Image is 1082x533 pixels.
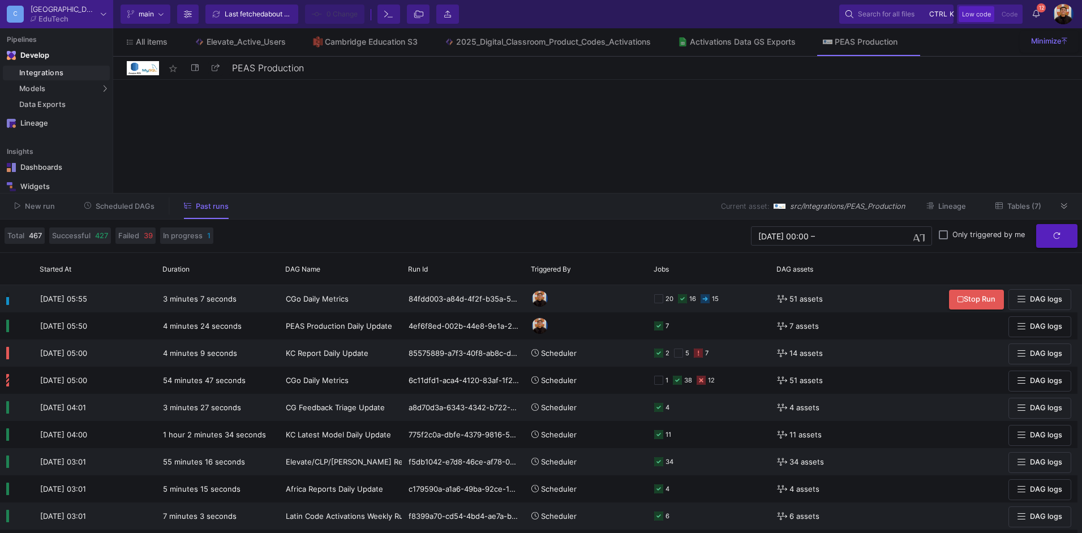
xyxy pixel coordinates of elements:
[541,403,577,412] span: Scheduler
[136,37,168,46] span: All items
[789,286,823,312] span: 51 assets
[196,202,229,210] span: Past runs
[665,367,668,394] div: 1
[959,6,994,22] button: Low code
[20,163,94,172] div: Dashboards
[926,7,947,21] button: ctrlk
[286,430,391,439] span: KC Latest Model Daily Update
[402,502,525,530] div: f8399a70-cd54-4bd4-ae7a-b96bc9f50fcd
[40,511,86,521] span: [DATE] 03:01
[207,37,286,46] div: Elevate_Active_Users
[531,317,548,334] img: bg52tvgs8dxfpOhHYAd0g09LCcAxm85PnUXHwHyc.png
[1008,343,1071,364] button: DAG logs
[7,51,16,60] img: Navigation icon
[163,403,241,412] span: 3 minutes 27 seconds
[40,457,86,466] span: [DATE] 03:01
[789,449,824,475] span: 34 assets
[408,265,428,273] span: Run Id
[839,5,954,24] button: Search for all filesctrlk
[95,230,108,241] span: 427
[541,484,577,493] span: Scheduler
[708,367,715,394] div: 12
[121,5,170,24] button: main
[1,197,68,215] button: New run
[952,230,1025,239] span: Only triggered by me
[40,430,87,439] span: [DATE] 04:00
[7,163,16,172] img: Navigation icon
[1030,431,1062,439] span: DAG logs
[7,182,16,191] img: Navigation icon
[789,503,819,530] span: 6 assets
[20,182,94,191] div: Widgets
[1030,376,1062,385] span: DAG logs
[531,290,548,307] img: bg52tvgs8dxfpOhHYAd0g09LCcAxm85PnUXHwHyc.png
[1030,295,1062,303] span: DAG logs
[541,511,577,521] span: Scheduler
[20,119,94,128] div: Lineage
[163,484,241,493] span: 5 minutes 15 seconds
[7,119,16,128] img: Navigation icon
[3,114,110,132] a: Navigation iconLineage
[402,394,525,421] div: a8d70d3a-6343-4342-b722-10c1bf1b178f
[38,15,68,23] div: EduTech
[5,227,45,244] button: Total467
[1008,425,1071,446] button: DAG logs
[1030,458,1062,466] span: DAG logs
[789,394,819,421] span: 4 assets
[402,339,525,367] div: 85575889-a7f3-40f8-ab8c-deb85c7a445c
[1030,349,1062,358] span: DAG logs
[25,202,55,210] span: New run
[541,430,577,439] span: Scheduler
[144,230,153,241] span: 39
[1007,202,1041,210] span: Tables (7)
[29,230,42,241] span: 467
[52,230,91,241] span: Successful
[115,227,156,244] button: Failed39
[665,286,673,312] div: 20
[721,201,769,212] span: Current asset:
[962,10,991,18] span: Low code
[1008,316,1071,337] button: DAG logs
[286,457,481,466] span: Elevate/CLP/[PERSON_NAME] Reports Monthly Update
[690,37,796,46] div: Activations Data GS Exports
[541,457,577,466] span: Scheduler
[163,349,237,358] span: 4 minutes 9 seconds
[1026,5,1046,24] button: 12
[3,46,110,65] mat-expansion-panel-header: Navigation iconDevelop
[286,349,368,358] span: KC Report Daily Update
[162,265,190,273] span: Duration
[20,51,37,60] div: Develop
[456,37,651,46] div: 2025_Digital_Classroom_Product_Codes_Activations
[40,349,87,358] span: [DATE] 05:00
[3,97,110,112] a: Data Exports
[789,340,823,367] span: 14 assets
[286,294,349,303] span: CGo Daily Metrics
[195,37,204,47] img: Tab icon
[96,202,154,210] span: Scheduled DAGs
[1030,485,1062,493] span: DAG logs
[127,61,159,75] img: Logo
[789,476,819,502] span: 4 assets
[49,227,111,244] button: Successful427
[286,403,385,412] span: CG Feedback Triage Update
[205,5,298,24] button: Last fetchedabout 22 hours ago
[665,340,669,367] div: 2
[402,421,525,448] div: 775f2c0a-dbfe-4379-9816-5cf2fad1b661
[541,376,577,385] span: Scheduler
[1008,452,1071,473] button: DAG logs
[758,231,809,240] input: Start datetime
[665,476,669,502] div: 4
[3,158,110,177] a: Navigation iconDashboards
[3,66,110,80] a: Integrations
[286,484,383,493] span: Africa Reports Daily Update
[531,265,571,273] span: Triggered By
[118,230,139,241] span: Failed
[811,231,815,240] span: –
[313,36,323,48] img: Tab icon
[402,475,525,502] div: c179590a-a1a6-49ba-92ce-1b893dc0f8f3
[654,265,669,273] span: Jobs
[71,197,169,215] button: Scheduled DAGs
[325,37,418,46] div: Cambridge Education S3
[402,312,525,339] div: 4ef6f8ed-002b-44e8-9e1a-2ecae5f49539
[402,285,525,312] div: 84fdd003-a84d-4f2f-b35a-50c5b9df7f37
